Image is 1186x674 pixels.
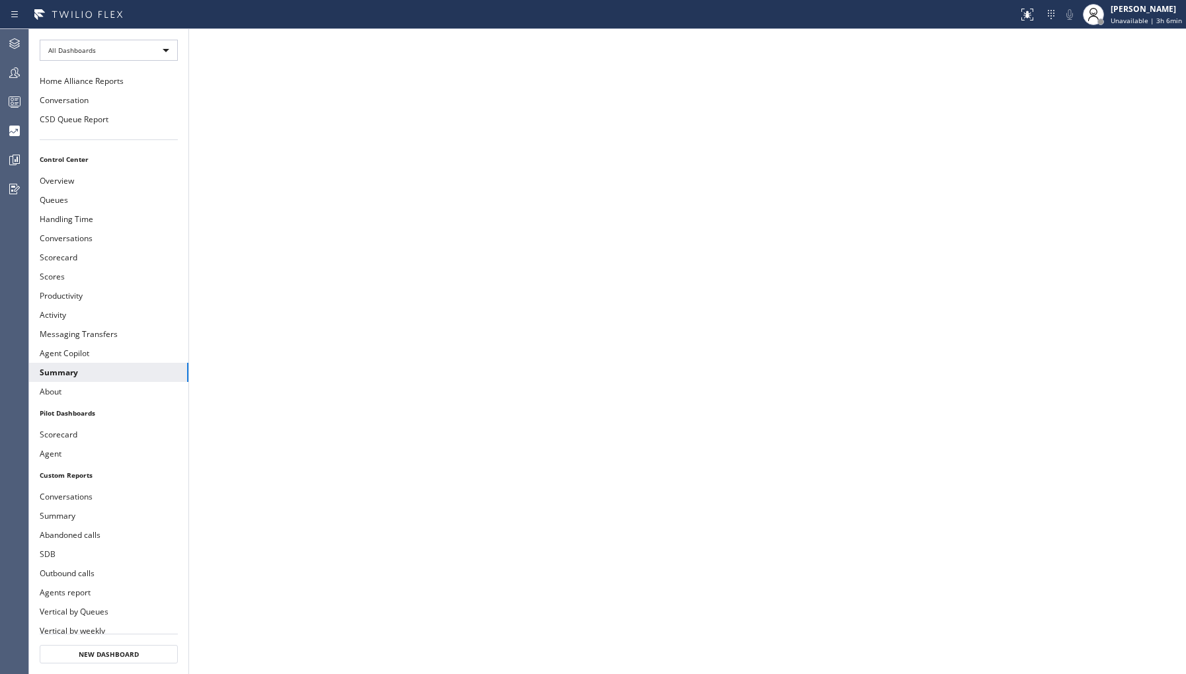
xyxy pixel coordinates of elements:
[29,363,188,382] button: Summary
[189,29,1186,674] iframe: dashboard_9f6bb337dffe
[29,425,188,444] button: Scorecard
[29,444,188,463] button: Agent
[29,209,188,229] button: Handling Time
[29,487,188,506] button: Conversations
[29,229,188,248] button: Conversations
[29,564,188,583] button: Outbound calls
[29,621,188,640] button: Vertical by weekly
[40,40,178,61] div: All Dashboards
[29,171,188,190] button: Overview
[29,248,188,267] button: Scorecard
[29,324,188,344] button: Messaging Transfers
[29,583,188,602] button: Agents report
[29,404,188,422] li: Pilot Dashboards
[29,525,188,544] button: Abandoned calls
[29,344,188,363] button: Agent Copilot
[29,91,188,110] button: Conversation
[29,602,188,621] button: Vertical by Queues
[1060,5,1079,24] button: Mute
[29,305,188,324] button: Activity
[29,110,188,129] button: CSD Queue Report
[29,286,188,305] button: Productivity
[29,467,188,484] li: Custom Reports
[29,267,188,286] button: Scores
[29,151,188,168] li: Control Center
[29,544,188,564] button: SDB
[1111,3,1182,15] div: [PERSON_NAME]
[40,645,178,663] button: New Dashboard
[1111,16,1182,25] span: Unavailable | 3h 6min
[29,71,188,91] button: Home Alliance Reports
[29,382,188,401] button: About
[29,506,188,525] button: Summary
[29,190,188,209] button: Queues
